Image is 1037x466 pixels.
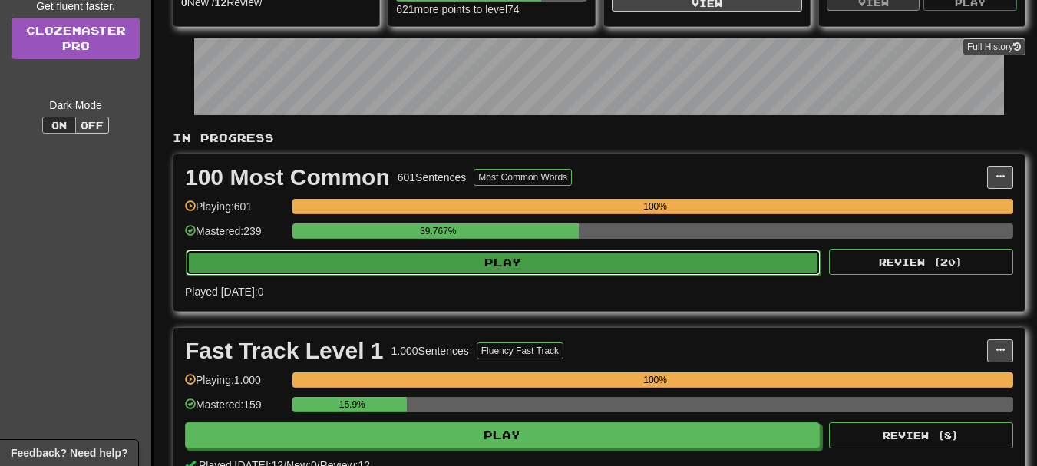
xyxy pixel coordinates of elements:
[297,397,407,412] div: 15.9%
[185,223,285,249] div: Mastered: 239
[297,372,1013,388] div: 100%
[829,422,1013,448] button: Review (8)
[185,166,390,189] div: 100 Most Common
[75,117,109,134] button: Off
[186,250,821,276] button: Play
[12,18,140,59] a: ClozemasterPro
[185,422,820,448] button: Play
[173,131,1025,146] p: In Progress
[185,397,285,422] div: Mastered: 159
[11,445,127,461] span: Open feedback widget
[297,199,1013,214] div: 100%
[297,223,579,239] div: 39.767%
[398,170,467,185] div: 601 Sentences
[829,249,1013,275] button: Review (20)
[42,117,76,134] button: On
[474,169,572,186] button: Most Common Words
[185,286,263,298] span: Played [DATE]: 0
[185,199,285,224] div: Playing: 601
[12,97,140,113] div: Dark Mode
[391,343,469,359] div: 1.000 Sentences
[477,342,563,359] button: Fluency Fast Track
[185,339,384,362] div: Fast Track Level 1
[396,2,586,17] div: 621 more points to level 74
[185,372,285,398] div: Playing: 1.000
[963,38,1025,55] button: Full History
